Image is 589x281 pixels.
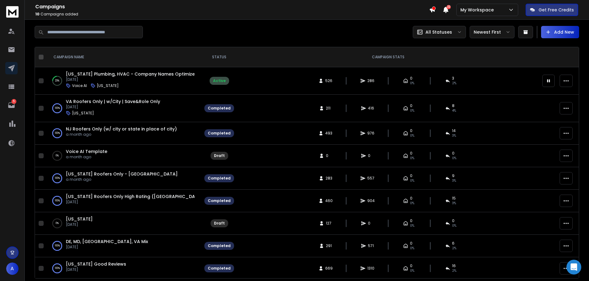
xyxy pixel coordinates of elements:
span: 3 % [452,178,456,183]
td: 0%Voice AI Templatea month ago [46,145,201,167]
span: 127 [326,221,332,226]
p: My Workspace [460,7,496,13]
span: 283 [326,176,332,181]
span: 0 [410,103,412,108]
span: DE, MD, [GEOGRAPHIC_DATA], VA Mix [66,238,148,245]
span: 0 [410,151,412,156]
td: 100%DE, MD, [GEOGRAPHIC_DATA], VA Mix[DATE] [46,235,201,257]
span: 460 [325,198,333,203]
div: Open Intercom Messenger [566,260,581,275]
span: 1310 [367,266,374,271]
td: 100%[US_STATE] Roofers Only - [GEOGRAPHIC_DATA]a month ago [46,167,201,190]
td: 23%[US_STATE] Plumbing, HVAC - Company Names Optimized[DATE]Voice AI[US_STATE] [46,67,201,95]
span: 15 [452,196,456,201]
p: 100 % [55,175,60,181]
a: [US_STATE] Roofers Only High Rating ([GEOGRAPHIC_DATA]) [66,193,205,200]
div: Completed [208,176,231,181]
span: 0% [452,156,456,161]
span: 0% [410,81,414,86]
p: [DATE] [66,245,148,250]
p: 0 % [56,153,59,159]
a: [US_STATE] [66,216,93,222]
h1: Campaigns [35,3,429,10]
a: [US_STATE] Plumbing, HVAC - Company Names Optimized [66,71,198,77]
span: 669 [325,266,333,271]
p: 100 % [55,265,60,271]
td: 100%[US_STATE] Roofers Only High Rating ([GEOGRAPHIC_DATA])[DATE] [46,190,201,212]
span: 6 [452,241,455,246]
span: 286 [367,78,374,83]
span: 2 % [452,81,456,86]
p: [DATE] [66,105,160,110]
p: 23 % [55,78,59,84]
p: 100 % [55,198,60,204]
th: STATUS [201,47,238,67]
div: Completed [208,131,231,136]
td: 100%NJ Roofers Only (w/ city or state in place of city)a month ago [46,122,201,145]
span: 904 [367,198,375,203]
a: Voice AI Template [66,148,107,155]
span: 14 [452,128,456,133]
p: [DATE] [66,200,194,205]
span: 0 [452,151,455,156]
span: 557 [367,176,374,181]
span: 976 [367,131,374,136]
p: a month ago [66,177,178,182]
div: Completed [208,106,231,111]
span: 416 [368,106,374,111]
p: [DATE] [66,267,126,272]
span: NJ Roofers Only (w/ city or state in place of city) [66,126,177,132]
span: 0% [452,223,456,228]
button: A [6,262,19,275]
span: [US_STATE] Roofers Only - [GEOGRAPHIC_DATA] [66,171,178,177]
span: 0% [410,223,414,228]
span: 0% [410,108,414,113]
p: 100 % [55,105,60,111]
td: 0%[US_STATE][DATE] [46,212,201,235]
p: 5 [11,99,16,104]
p: [US_STATE] [72,111,94,116]
span: 0 [326,153,332,158]
div: Active [213,78,226,83]
p: a month ago [66,155,107,159]
span: 0 [410,196,412,201]
span: 3 [452,76,454,81]
p: [DATE] [66,77,194,82]
a: VA Roofers Only | w/City | Save&Role Only [66,98,160,105]
span: 16 [452,263,456,268]
p: 100 % [55,130,60,136]
span: 2 % [452,268,456,273]
p: All Statuses [425,29,452,35]
span: 0 [410,263,412,268]
div: Draft [214,153,225,158]
span: 493 [325,131,332,136]
p: [US_STATE] [97,83,119,88]
span: 0% [410,133,414,138]
td: 100%[US_STATE] Good Reviews[DATE] [46,257,201,280]
span: 0 [410,241,412,246]
span: 0% [410,268,414,273]
span: 571 [368,243,374,248]
span: 10 [35,11,40,17]
span: 2 % [452,246,456,251]
span: 0% [410,201,414,206]
div: Completed [208,243,231,248]
button: Newest First [470,26,514,38]
span: 3 % [452,201,456,206]
a: 5 [5,99,18,111]
div: Completed [208,266,231,271]
p: Get Free Credits [539,7,574,13]
button: Get Free Credits [526,4,578,16]
span: 0% [410,178,414,183]
p: Campaigns added [35,12,429,17]
span: 0 [410,218,412,223]
p: 0 % [56,220,59,226]
a: [US_STATE] Good Reviews [66,261,126,267]
span: 8 [452,103,455,108]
